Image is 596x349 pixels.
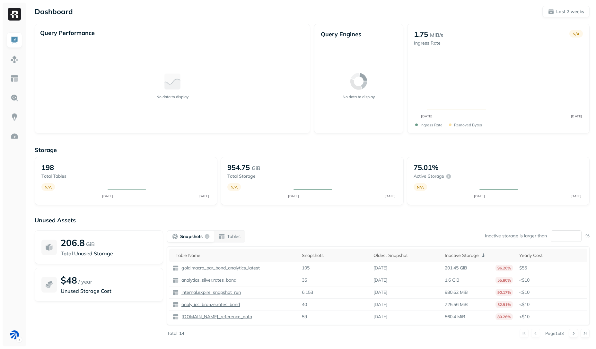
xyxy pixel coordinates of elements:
[10,132,19,140] img: Optimization
[445,302,468,308] p: 725.56 MiB
[172,289,179,296] img: table
[10,113,19,121] img: Insights
[519,265,584,271] p: $55
[373,277,387,283] p: [DATE]
[41,173,101,179] p: Total tables
[414,30,428,39] p: 1.75
[10,74,19,83] img: Asset Explorer
[373,252,438,259] div: Oldest Snapshot
[495,277,513,284] p: 55.80%
[180,302,240,308] p: analytics_bronze.rates_bond
[414,163,439,172] p: 75.01%
[445,289,468,295] p: 980.62 MiB
[542,6,590,17] button: Last 2 weeks
[41,163,54,172] p: 198
[474,194,485,198] tspan: [DATE]
[35,146,590,154] p: Storage
[45,185,52,190] p: N/A
[556,9,584,15] p: Last 2 weeks
[179,302,240,308] a: analytics_bronze.rates_bond
[35,7,73,16] p: Dashboard
[571,114,582,118] tspan: [DATE]
[495,301,513,308] p: 52.91%
[10,55,19,64] img: Assets
[61,237,85,248] p: 206.8
[384,194,395,198] tspan: [DATE]
[61,287,156,295] p: Unused Storage Cost
[445,265,467,271] p: 201.45 GiB
[102,194,113,198] tspan: [DATE]
[495,265,513,271] p: 96.26%
[179,277,236,283] a: analytics_silver.rates_bond
[231,185,238,190] p: N/A
[8,8,21,21] img: Ryft
[430,31,443,39] p: MiB/s
[180,314,252,320] p: [DOMAIN_NAME]_reference_data
[176,252,295,259] div: Table Name
[302,265,310,271] p: 105
[179,265,260,271] a: gold.macro_par_bond_analytics_latest
[519,277,584,283] p: <$10
[10,94,19,102] img: Query Explorer
[414,173,444,179] p: Active storage
[343,94,375,99] p: No data to display
[445,277,460,283] p: 1.6 GiB
[585,233,590,239] p: %
[180,234,203,240] p: Snapshots
[198,194,209,198] tspan: [DATE]
[179,289,241,295] a: internal.expire_snapshot_run
[10,330,19,339] img: BAM Dev
[86,240,95,248] p: GiB
[519,252,584,259] div: Yearly Cost
[495,313,513,320] p: 80.26%
[179,314,252,320] a: [DOMAIN_NAME]_reference_data
[373,314,387,320] p: [DATE]
[302,252,367,259] div: Snapshots
[180,265,260,271] p: gold.macro_par_bond_analytics_latest
[519,289,584,295] p: <$10
[302,277,307,283] p: 35
[519,314,584,320] p: <$10
[167,330,177,336] p: Total
[421,114,432,118] tspan: [DATE]
[172,277,179,284] img: table
[172,302,179,308] img: table
[420,123,443,127] p: Ingress Rate
[180,277,236,283] p: analytics_silver.rates_bond
[179,330,184,336] p: 14
[417,185,424,190] p: N/A
[227,173,287,179] p: Total storage
[445,314,465,320] p: 560.4 MiB
[495,289,513,296] p: 90.17%
[373,289,387,295] p: [DATE]
[373,265,387,271] p: [DATE]
[373,302,387,308] p: [DATE]
[545,330,564,336] p: Page 1 of 3
[414,40,443,46] p: Ingress Rate
[454,123,482,127] p: Removed bytes
[519,302,584,308] p: <$10
[40,29,95,37] p: Query Performance
[61,250,156,257] p: Total Unused Storage
[156,94,188,99] p: No data to display
[227,234,241,240] p: Tables
[445,252,479,259] p: Inactive Storage
[302,302,307,308] p: 40
[172,265,179,271] img: table
[78,278,92,285] p: / year
[180,289,241,295] p: internal.expire_snapshot_run
[61,275,77,286] p: $48
[172,314,179,320] img: table
[571,194,582,198] tspan: [DATE]
[302,314,307,320] p: 59
[252,164,260,172] p: GiB
[35,217,590,224] p: Unused Assets
[485,233,547,239] p: Inactive storage is larger than
[302,289,313,295] p: 6,153
[227,163,250,172] p: 954.75
[10,36,19,44] img: Dashboard
[321,30,397,38] p: Query Engines
[288,194,299,198] tspan: [DATE]
[573,31,580,36] p: N/A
